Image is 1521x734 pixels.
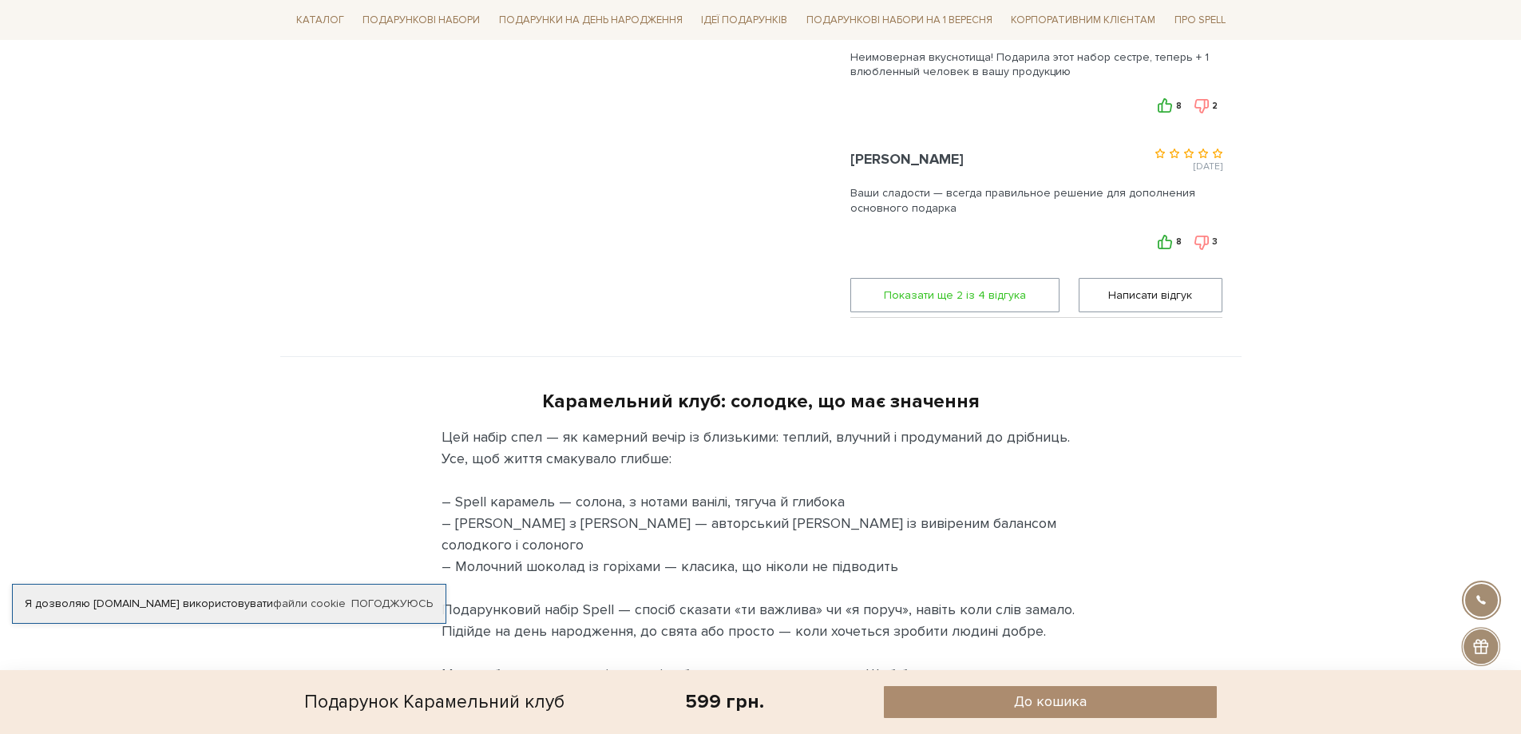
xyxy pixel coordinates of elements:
button: 8 [1153,98,1186,113]
button: Показати ще 2 iз 4 вiдгука [850,278,1060,312]
a: Каталог [290,8,351,33]
a: Подарункові набори [356,8,486,33]
span: Показати ще 2 iз 4 вiдгука [861,279,1049,311]
button: 3 [1189,234,1222,249]
span: 8 [1176,236,1182,247]
a: файли cookie [273,597,346,610]
button: Написати відгук [1079,278,1222,312]
div: Ваши сладости — всегда правильное решение для дополнения основного подарка [850,178,1222,218]
span: 2 [1212,101,1218,111]
div: Подарунок Карамельний клуб [304,686,564,718]
div: Я дозволяю [DOMAIN_NAME] використовувати [13,597,446,611]
a: Подарунки на День народження [493,8,689,33]
a: Подарункові набори на 1 Вересня [800,6,999,34]
div: Карамельний клуб: солодке, що має значення [442,376,1080,414]
span: 3 [1212,236,1218,247]
button: До кошика [884,686,1217,718]
a: Ідеї подарунків [695,8,794,33]
button: 8 [1153,234,1186,249]
a: Погоджуюсь [351,597,433,611]
span: Написати відгук [1089,279,1212,311]
a: Про Spell [1168,8,1232,33]
button: 2 [1189,98,1222,113]
a: Корпоративним клієнтам [1004,6,1162,34]
div: [DATE] [1036,145,1222,174]
div: 599 грн. [685,689,764,714]
span: [PERSON_NAME] [850,150,964,168]
span: До кошика [1014,692,1087,711]
div: Неимоверная вкуснотища! Подарила этот набор сестре, теперь + 1 влюбленный человек в вашу продукцию [850,42,1222,82]
span: 8 [1176,101,1182,111]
